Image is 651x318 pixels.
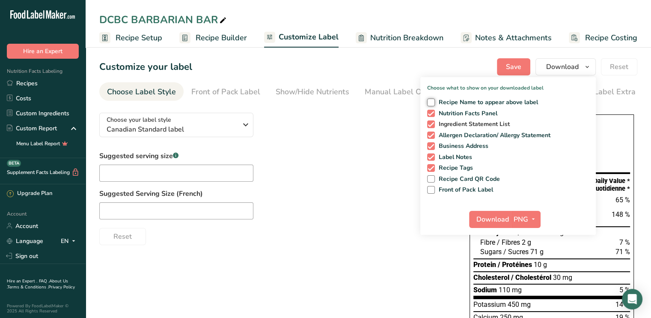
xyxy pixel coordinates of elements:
[619,238,630,246] span: 7 %
[279,31,339,43] span: Customize Label
[7,44,79,59] button: Hire an Expert
[475,32,552,44] span: Notes & Attachments
[506,62,521,72] span: Save
[435,164,473,172] span: Recipe Tags
[518,228,549,237] span: / Glucides
[534,261,547,269] span: 10 g
[503,248,529,256] span: / Sucres
[585,32,637,44] span: Recipe Costing
[99,60,192,74] h1: Customize your label
[435,99,538,106] span: Recipe Name to appear above label
[612,210,630,219] span: 148 %
[264,27,339,48] a: Customize Label
[435,153,473,161] span: Label Notes
[511,273,551,282] span: / Cholestérol
[514,214,528,225] span: PNG
[39,278,49,284] a: FAQ .
[469,211,511,228] button: Download
[615,248,630,256] span: 71 %
[594,86,651,98] div: Label Extra Info
[99,12,228,27] div: DCBC BARBARIAN BAR
[615,300,630,309] span: 14 %
[435,186,493,194] span: Front of Pack Label
[535,58,596,75] button: Download
[461,28,552,48] a: Notes & Attachments
[61,236,79,246] div: EN
[480,238,495,246] span: Fibre
[113,231,132,242] span: Reset
[7,278,68,290] a: About Us .
[48,284,75,290] a: Privacy Policy
[435,175,500,183] span: Recipe Card QR Code
[435,120,510,128] span: Ingredient Statement List
[473,300,506,309] span: Potassium
[179,28,247,48] a: Recipe Builder
[99,228,146,245] button: Reset
[7,124,57,133] div: Custom Report
[569,28,637,48] a: Recipe Costing
[356,28,443,48] a: Nutrition Breakdown
[7,160,21,167] div: BETA
[107,124,237,135] span: Canadian Standard label
[499,286,522,294] span: 110 mg
[435,142,489,150] span: Business Address
[497,58,530,75] button: Save
[191,86,260,98] div: Front of Pack Label
[7,278,37,284] a: Hire an Expert .
[99,113,253,137] button: Choose your label style Canadian Standard label
[370,32,443,44] span: Nutrition Breakdown
[276,86,349,98] div: Show/Hide Nutrients
[622,289,642,309] div: Open Intercom Messenger
[196,32,247,44] span: Recipe Builder
[553,273,572,282] span: 30 mg
[497,238,520,246] span: / Fibres
[473,286,497,294] span: Sodium
[530,248,544,256] span: 71 g
[615,196,630,204] span: 65 %
[480,248,502,256] span: Sugars
[116,32,162,44] span: Recipe Setup
[619,286,630,294] span: 5 %
[435,132,551,139] span: Allergen Declaration/ Allergy Statement
[7,303,79,314] div: Powered By FoodLabelMaker © 2025 All Rights Reserved
[435,110,498,117] span: Nutrition Facts Panel
[99,151,253,161] label: Suggested serving size
[508,300,531,309] span: 450 mg
[107,115,171,124] span: Choose your label style
[550,228,564,237] span: 75 g
[7,189,52,198] div: Upgrade Plan
[365,86,455,98] div: Manual Label Override
[476,214,509,225] span: Download
[99,189,452,199] label: Suggested Serving Size (French)
[420,77,596,92] p: Choose what to show on your downloaded label
[473,261,496,269] span: Protein
[511,211,541,228] button: PNG
[473,273,509,282] span: Cholesterol
[99,28,162,48] a: Recipe Setup
[473,228,516,237] span: Carbohydrate
[567,177,630,192] div: % Daily Value * % valeur quotidienne *
[7,234,43,249] a: Language
[522,238,531,246] span: 2 g
[546,62,579,72] span: Download
[107,86,176,98] div: Choose Label Style
[610,62,628,72] span: Reset
[498,261,532,269] span: / Protéines
[601,58,637,75] button: Reset
[7,284,48,290] a: Terms & Conditions .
